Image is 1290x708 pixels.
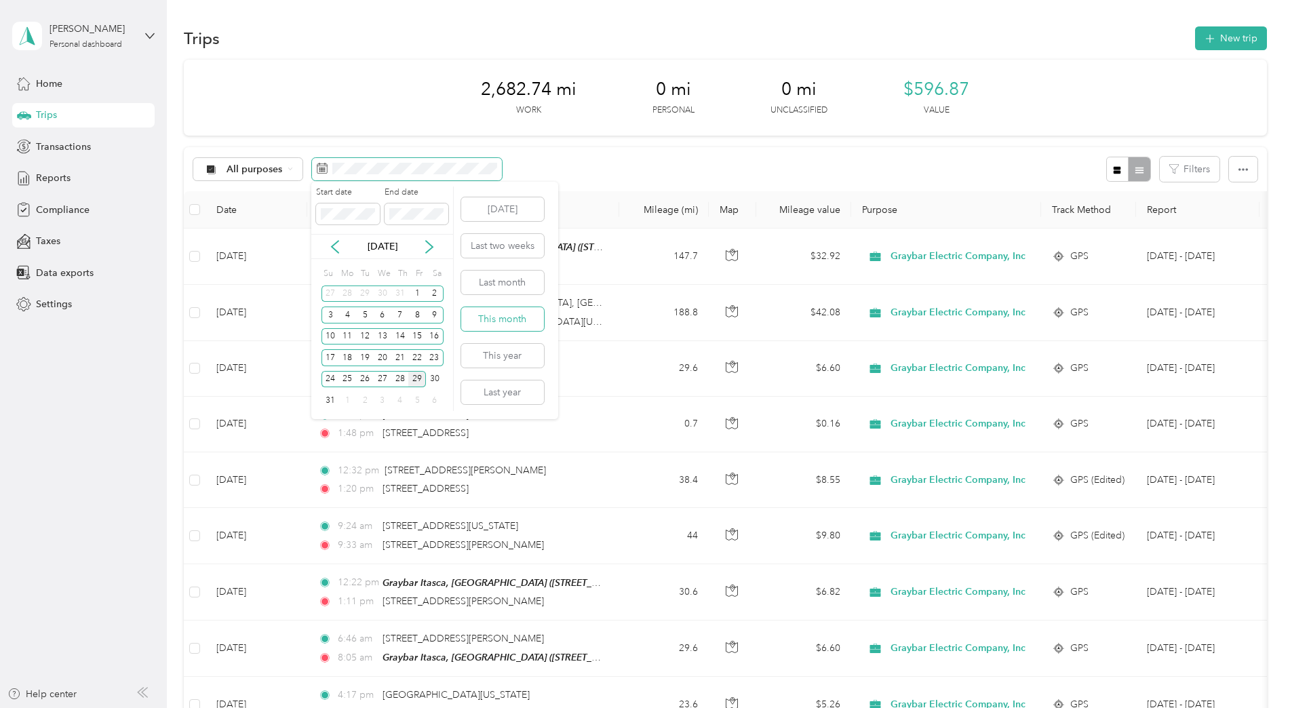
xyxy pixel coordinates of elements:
[1136,564,1259,621] td: Aug 1 - 31, 2025
[321,371,339,388] div: 24
[385,465,546,476] span: [STREET_ADDRESS][PERSON_NAME]
[1136,229,1259,285] td: Aug 1 - 31, 2025
[1070,361,1089,376] span: GPS
[7,687,77,701] div: Help center
[36,234,60,248] span: Taxes
[1136,285,1259,340] td: Aug 1 - 31, 2025
[426,392,444,409] div: 6
[1070,249,1089,264] span: GPS
[206,397,307,452] td: [DATE]
[891,473,1025,488] span: Graybar Electric Company, Inc
[50,22,134,36] div: [PERSON_NAME]
[206,621,307,677] td: [DATE]
[36,171,71,185] span: Reports
[481,79,576,100] span: 2,682.74 mi
[1070,641,1089,656] span: GPS
[321,328,339,345] div: 10
[321,349,339,366] div: 17
[1136,452,1259,508] td: Aug 1 - 31, 2025
[50,41,122,49] div: Personal dashboard
[321,286,339,302] div: 27
[391,371,409,388] div: 28
[36,108,57,122] span: Trips
[206,285,307,340] td: [DATE]
[338,481,376,496] span: 1:20 pm
[756,452,851,508] td: $8.55
[461,307,544,331] button: This month
[408,328,426,345] div: 15
[206,452,307,508] td: [DATE]
[652,104,695,117] p: Personal
[461,344,544,368] button: This year
[1195,26,1267,50] button: New trip
[356,392,374,409] div: 2
[383,595,544,607] span: [STREET_ADDRESS][PERSON_NAME]
[338,650,376,665] span: 8:05 am
[184,31,220,45] h1: Trips
[36,140,91,154] span: Transactions
[338,426,376,441] span: 1:48 pm
[1136,191,1259,229] th: Report
[619,285,709,340] td: 188.8
[339,286,357,302] div: 28
[756,229,851,285] td: $32.92
[516,104,541,117] p: Work
[206,341,307,397] td: [DATE]
[383,652,764,663] span: Graybar Itasca, [GEOGRAPHIC_DATA] ([STREET_ADDRESS][PERSON_NAME][US_STATE])
[383,520,518,532] span: [STREET_ADDRESS][US_STATE]
[391,349,409,366] div: 21
[339,349,357,366] div: 18
[338,688,376,703] span: 4:17 pm
[316,186,380,199] label: Start date
[461,197,544,221] button: [DATE]
[1070,416,1089,431] span: GPS
[36,297,72,311] span: Settings
[356,307,374,323] div: 5
[461,234,544,258] button: Last two weeks
[891,585,1025,599] span: Graybar Electric Company, Inc
[321,307,339,323] div: 3
[339,264,354,283] div: Mo
[903,79,969,100] span: $596.87
[374,328,391,345] div: 13
[461,380,544,404] button: Last year
[709,191,756,229] th: Map
[385,186,448,199] label: End date
[619,508,709,564] td: 44
[756,564,851,621] td: $6.82
[426,328,444,345] div: 16
[383,633,544,644] span: [STREET_ADDRESS][PERSON_NAME]
[227,165,283,174] span: All purposes
[891,249,1025,264] span: Graybar Electric Company, Inc
[383,409,469,420] span: [STREET_ADDRESS]
[338,519,376,534] span: 9:24 am
[376,264,391,283] div: We
[206,508,307,564] td: [DATE]
[321,392,339,409] div: 31
[461,271,544,294] button: Last month
[338,575,376,590] span: 12:22 pm
[321,264,334,283] div: Su
[383,577,764,589] span: Graybar Itasca, [GEOGRAPHIC_DATA] ([STREET_ADDRESS][PERSON_NAME][US_STATE])
[756,191,851,229] th: Mileage value
[756,621,851,677] td: $6.60
[431,264,444,283] div: Sa
[1214,632,1290,708] iframe: Everlance-gr Chat Button Frame
[1136,621,1259,677] td: Aug 1 - 31, 2025
[1136,341,1259,397] td: Aug 1 - 31, 2025
[413,264,426,283] div: Fr
[338,594,376,609] span: 1:11 pm
[338,631,376,646] span: 6:46 am
[619,564,709,621] td: 30.6
[374,349,391,366] div: 20
[770,104,827,117] p: Unclassified
[1160,157,1219,182] button: Filters
[1041,191,1136,229] th: Track Method
[374,307,391,323] div: 6
[206,564,307,621] td: [DATE]
[619,452,709,508] td: 38.4
[426,286,444,302] div: 2
[391,286,409,302] div: 31
[206,229,307,285] td: [DATE]
[338,463,379,478] span: 12:32 pm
